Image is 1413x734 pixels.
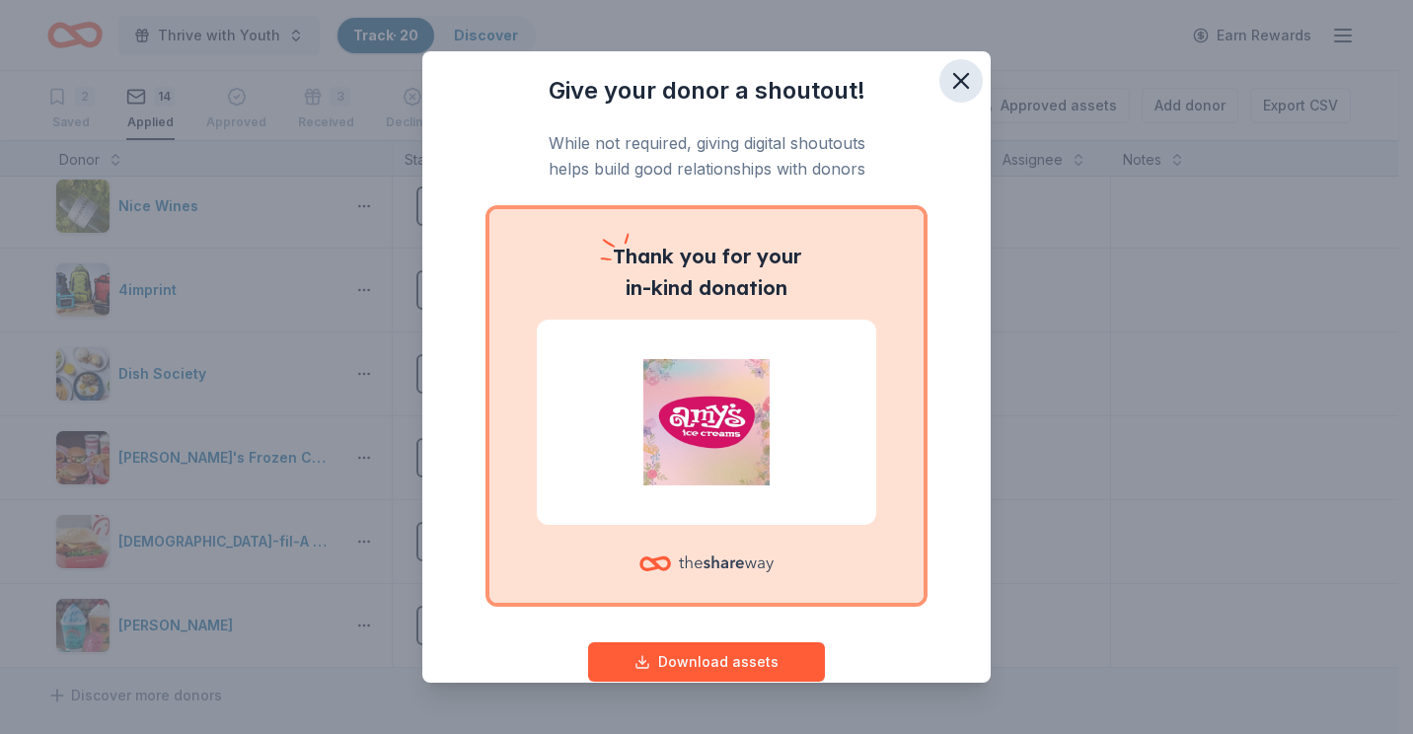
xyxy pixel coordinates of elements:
span: Thank [613,244,674,268]
p: you for your in-kind donation [537,241,876,304]
h3: Give your donor a shoutout! [462,75,951,107]
button: Download assets [588,642,825,682]
img: Amy's Ice Creams [560,359,853,485]
p: While not required, giving digital shoutouts helps build good relationships with donors [462,130,951,183]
